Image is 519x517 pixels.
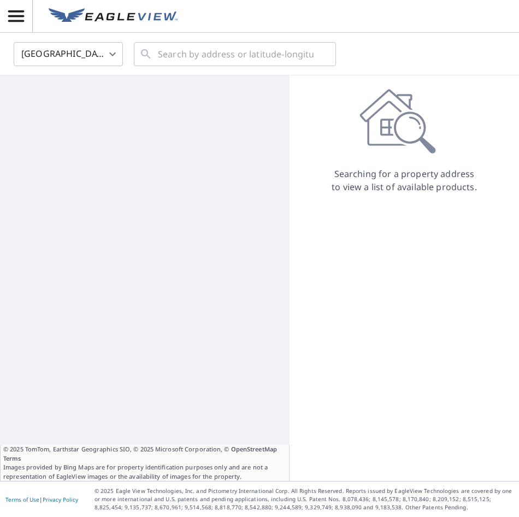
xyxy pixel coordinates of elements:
a: Terms [3,454,21,462]
p: Searching for a property address to view a list of available products. [331,167,477,193]
p: | [5,496,78,503]
a: Privacy Policy [43,496,78,503]
a: EV Logo [42,2,184,31]
span: © 2025 TomTom, Earthstar Geographics SIO, © 2025 Microsoft Corporation, © [3,445,286,463]
img: EV Logo [49,8,178,25]
div: [GEOGRAPHIC_DATA] [14,39,123,69]
p: © 2025 Eagle View Technologies, Inc. and Pictometry International Corp. All Rights Reserved. Repo... [95,487,514,512]
a: Terms of Use [5,496,39,503]
a: OpenStreetMap [231,445,277,453]
input: Search by address or latitude-longitude [158,39,314,69]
